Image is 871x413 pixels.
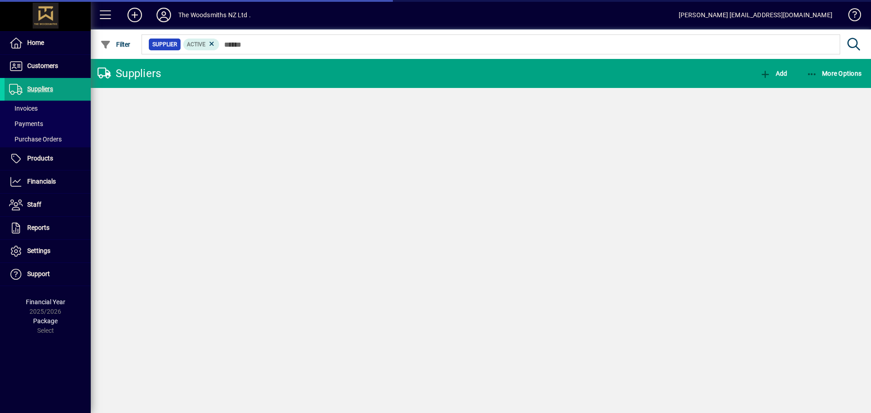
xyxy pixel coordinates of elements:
[27,155,53,162] span: Products
[5,170,91,193] a: Financials
[5,147,91,170] a: Products
[152,40,177,49] span: Supplier
[842,2,860,31] a: Knowledge Base
[760,70,787,77] span: Add
[27,201,41,208] span: Staff
[183,39,220,50] mat-chip: Activation Status: Active
[5,131,91,147] a: Purchase Orders
[679,8,832,22] div: [PERSON_NAME] [EMAIL_ADDRESS][DOMAIN_NAME]
[26,298,65,306] span: Financial Year
[27,62,58,69] span: Customers
[5,32,91,54] a: Home
[804,65,864,82] button: More Options
[27,178,56,185] span: Financials
[807,70,862,77] span: More Options
[187,41,206,48] span: Active
[9,105,38,112] span: Invoices
[100,41,131,48] span: Filter
[5,194,91,216] a: Staff
[5,55,91,78] a: Customers
[98,66,161,81] div: Suppliers
[98,36,133,53] button: Filter
[5,217,91,239] a: Reports
[27,39,44,46] span: Home
[149,7,178,23] button: Profile
[5,101,91,116] a: Invoices
[178,8,251,22] div: The Woodsmiths NZ Ltd .
[5,263,91,286] a: Support
[120,7,149,23] button: Add
[27,224,49,231] span: Reports
[9,136,62,143] span: Purchase Orders
[9,120,43,127] span: Payments
[27,247,50,254] span: Settings
[33,317,58,325] span: Package
[27,270,50,277] span: Support
[758,65,789,82] button: Add
[5,116,91,131] a: Payments
[27,85,53,92] span: Suppliers
[5,240,91,262] a: Settings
